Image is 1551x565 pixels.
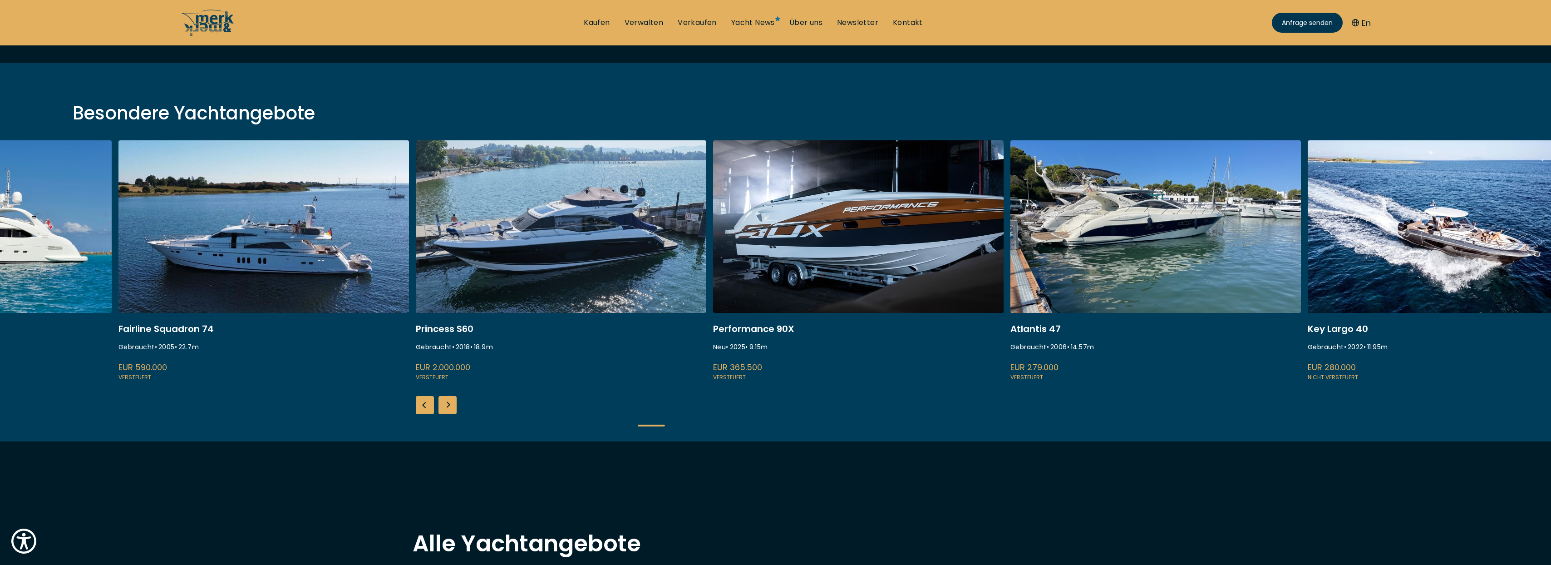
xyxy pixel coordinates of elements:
[1352,17,1371,29] button: En
[438,396,457,414] div: Next slide
[789,18,822,28] a: Über uns
[9,526,39,556] button: Show Accessibility Preferences
[893,18,923,28] a: Kontakt
[413,532,1139,555] h2: Alle Yachtangebote
[584,18,610,28] a: Kaufen
[837,18,878,28] a: Newsletter
[625,18,664,28] a: Verwalten
[678,18,717,28] a: Verkaufen
[731,18,775,28] a: Yacht News
[1272,13,1343,33] a: Anfrage senden
[416,396,434,414] div: Previous slide
[1282,18,1333,28] span: Anfrage senden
